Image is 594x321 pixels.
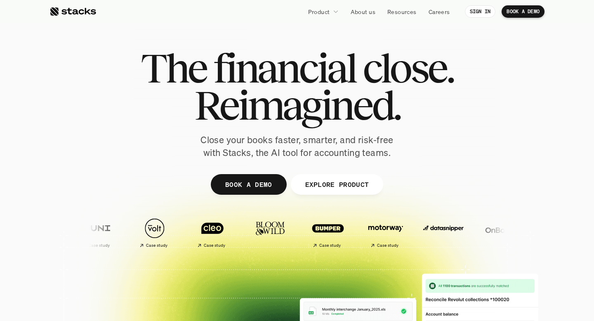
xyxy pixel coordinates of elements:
a: Case study [186,214,239,251]
p: SIGN IN [470,9,491,14]
p: Careers [429,7,450,16]
span: close. [363,50,453,87]
h2: Case study [319,243,341,248]
h2: Case study [204,243,226,248]
a: Case study [359,214,412,251]
p: EXPLORE PRODUCT [305,178,369,190]
h2: Case study [88,243,110,248]
a: EXPLORE PRODUCT [290,174,383,195]
a: Careers [424,4,455,19]
p: Close your books faster, smarter, and risk-free with Stacks, the AI tool for accounting teams. [194,134,400,159]
h2: Case study [377,243,399,248]
h2: Case study [146,243,168,248]
a: SIGN IN [465,5,496,18]
a: Case study [301,214,355,251]
p: BOOK A DEMO [225,178,272,190]
span: The [141,50,206,87]
p: Resources [387,7,417,16]
a: Case study [70,214,124,251]
a: BOOK A DEMO [211,174,287,195]
p: BOOK A DEMO [507,9,540,14]
a: About us [346,4,380,19]
p: Product [308,7,330,16]
span: Reimagined. [194,87,400,124]
a: Resources [382,4,422,19]
a: BOOK A DEMO [502,5,544,18]
p: About us [351,7,375,16]
span: financial [213,50,356,87]
a: Case study [128,214,181,251]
